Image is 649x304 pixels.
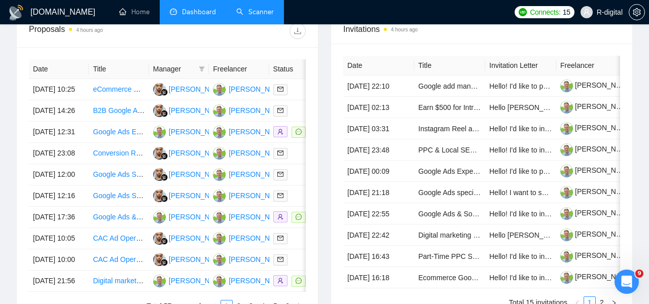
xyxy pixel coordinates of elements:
span: setting [629,8,644,16]
span: user [583,9,590,16]
td: CAC Ad Operator (Cold Traffic Only) [89,228,149,249]
time: 4 hours ago [76,27,103,33]
img: c1Idtl1sL_ojuo0BAW6lnVbU7OTxrDYU7FneGCPoFyJniWx9-ph69Zd6FWc_LIL-5A [560,165,573,177]
td: [DATE] 10:25 [29,79,89,100]
td: [DATE] 00:09 [343,161,414,182]
div: [PERSON_NAME] [229,233,287,244]
td: [DATE] 10:05 [29,228,89,249]
a: Google Ads specialist [418,188,486,197]
td: [DATE] 16:18 [343,267,414,288]
img: RC [153,211,166,223]
td: [DATE] 17:36 [29,207,89,228]
img: RC [213,275,226,287]
td: Google Ads Expert for Ecommerce Store [89,122,149,143]
img: gigradar-bm.png [161,89,168,96]
div: [PERSON_NAME] [229,126,287,137]
a: RC[PERSON_NAME] [213,106,287,114]
a: B2B Google Ads Specialist Needed [93,106,204,115]
td: Conversion Rate Optimization on Shopify Store [89,143,149,164]
a: CAC Ad Operator (Cold Traffic Only) [93,234,207,242]
th: Date [29,59,89,79]
td: [DATE] 21:18 [343,182,414,203]
span: Connects: [530,7,560,18]
a: searchScanner [236,8,274,16]
img: RC [213,126,226,138]
td: [DATE] 14:26 [29,100,89,122]
img: YA [153,83,166,96]
img: RC [213,189,226,202]
a: setting [629,8,645,16]
td: B2B Google Ads Specialist Needed [89,100,149,122]
a: RC[PERSON_NAME] [153,276,227,284]
img: c1Idtl1sL_ojuo0BAW6lnVbU7OTxrDYU7FneGCPoFyJniWx9-ph69Zd6FWc_LIL-5A [560,229,573,241]
img: YA [153,168,166,181]
td: Instagram Reel and Static Post for Vendor Recruitment [414,118,485,139]
td: [DATE] 21:56 [29,271,89,292]
td: Part-Time PPC Specialist Needed for Growing Agency [414,246,485,267]
a: [PERSON_NAME] [560,230,633,238]
span: user-add [277,214,283,220]
span: Status [273,63,315,74]
td: [DATE] 22:42 [343,224,414,246]
img: logo [8,5,24,21]
td: Google Ads & Social Media Marketing Specialist for Coffee Roasting Business [414,203,485,224]
a: RC[PERSON_NAME] [213,212,287,220]
span: dashboard [170,8,177,15]
img: RC [213,104,226,117]
td: [DATE] 22:10 [343,75,414,97]
a: [PERSON_NAME] [560,251,633,259]
img: c1Idtl1sL_ojuo0BAW6lnVbU7OTxrDYU7FneGCPoFyJniWx9-ph69Zd6FWc_LIL-5A [560,101,573,113]
td: Ecommerce Google Ads Manager for Health and Beauty Products [414,267,485,288]
th: Title [89,59,149,79]
img: RC [213,232,226,245]
span: Manager [153,63,195,74]
button: download [290,23,306,39]
img: YA [153,104,166,117]
span: mail [277,256,283,262]
a: RC[PERSON_NAME] [213,191,287,199]
span: message [296,214,302,220]
a: CAC Ad Operator (Cold Traffic Only) [93,255,207,263]
a: [PERSON_NAME] [560,209,633,217]
div: [PERSON_NAME] [169,211,227,222]
img: RC [213,168,226,181]
span: 15 [563,7,570,18]
a: [PERSON_NAME] [560,166,633,174]
div: [PERSON_NAME] [229,84,287,95]
a: RC[PERSON_NAME] [213,276,287,284]
img: RC [213,147,226,160]
td: [DATE] 16:43 [343,246,414,267]
img: gigradar-bm.png [161,153,168,160]
div: [PERSON_NAME] [229,190,287,201]
a: RC[PERSON_NAME] [213,255,287,263]
a: [PERSON_NAME] [560,145,633,153]
span: mail [277,86,283,92]
th: Manager [149,59,209,79]
a: Ecommerce Google Ads Manager for Health and Beauty Products [418,274,626,282]
img: gigradar-bm.png [161,195,168,202]
span: mail [277,150,283,156]
a: RC[PERSON_NAME] [213,85,287,93]
td: [DATE] 03:31 [343,118,414,139]
a: YA[PERSON_NAME] [153,191,227,199]
a: Digital marketing specialist for travel agency [418,231,557,239]
a: YA[PERSON_NAME] [153,106,227,114]
td: [DATE] 22:55 [343,203,414,224]
img: RC [213,211,226,223]
div: [PERSON_NAME] [229,254,287,265]
img: gigradar-bm.png [161,238,168,245]
img: YA [153,253,166,266]
a: RC[PERSON_NAME] [213,127,287,135]
td: Earn $500 for Introducing U.S. Shopify Stores with 1,000+ Monthly Orders [414,97,485,118]
a: RC[PERSON_NAME] [213,148,287,157]
div: [PERSON_NAME] [229,147,287,159]
span: mail [277,107,283,113]
td: PPC & Local SEO Expert (Google Ads + Google My Business) + WordPress & Conversion Optimisation [414,139,485,161]
img: c1Idtl1sL_ojuo0BAW6lnVbU7OTxrDYU7FneGCPoFyJniWx9-ph69Zd6FWc_LIL-5A [560,271,573,284]
img: gigradar-bm.png [161,110,168,117]
td: [DATE] 12:31 [29,122,89,143]
img: c1Idtl1sL_ojuo0BAW6lnVbU7OTxrDYU7FneGCPoFyJniWx9-ph69Zd6FWc_LIL-5A [560,143,573,156]
td: Digital marketing specialist for travel agency [89,271,149,292]
div: [PERSON_NAME] [169,84,227,95]
div: [PERSON_NAME] [169,147,227,159]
